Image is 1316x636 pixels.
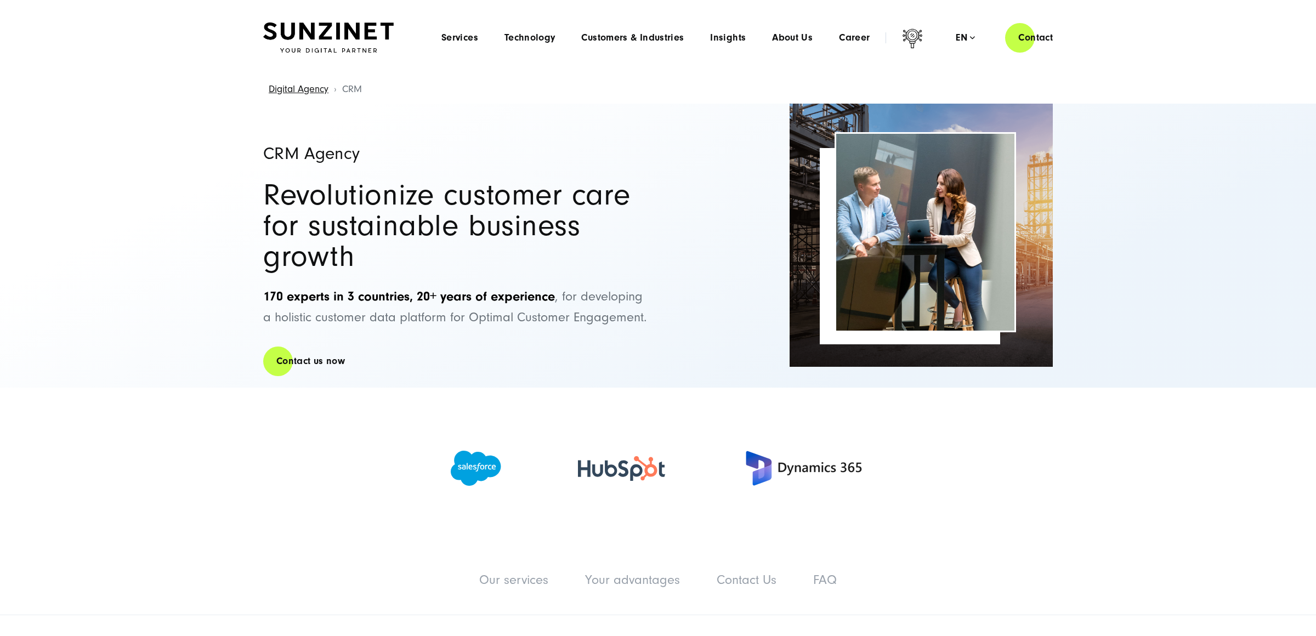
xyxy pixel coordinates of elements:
[1005,22,1066,53] a: Contact
[479,572,548,587] a: Our services
[836,134,1014,331] img: CRM Agency Header | Customer and consultant discussing something on a laptop
[263,289,647,325] span: , for developing a holistic customer data platform for Optimal Customer Engagement.
[451,451,501,486] img: Salesforce Partner Agency - Full-Service CRM Agency SUNZINET
[441,32,478,43] a: Services
[710,32,746,43] a: Insights
[742,434,865,503] img: Microsoft Dynamics Agentur 365 - Full-Service CRM Agency SUNZINET
[263,180,647,272] h2: Revolutionize customer care for sustainable business growth
[813,572,837,587] a: FAQ
[342,83,362,95] span: CRM
[263,345,358,377] a: Contact us now
[581,32,684,43] a: Customers & Industries
[269,83,328,95] a: Digital Agency
[504,32,555,43] a: Technology
[956,32,975,43] div: en
[839,32,870,43] a: Career
[790,104,1053,367] img: Full-Service CRM Agency SUNZINET
[263,22,394,53] img: SUNZINET Full Service Digital Agentur
[772,32,813,43] a: About Us
[578,456,665,481] img: HubSpot Gold Partner Agency - Full-Service CRM Agency SUNZINET
[263,289,555,304] strong: 170 experts in 3 countries, 20+ years of experience
[263,145,647,162] h1: CRM Agency
[585,572,680,587] a: Your advantages
[717,572,776,587] a: Contact Us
